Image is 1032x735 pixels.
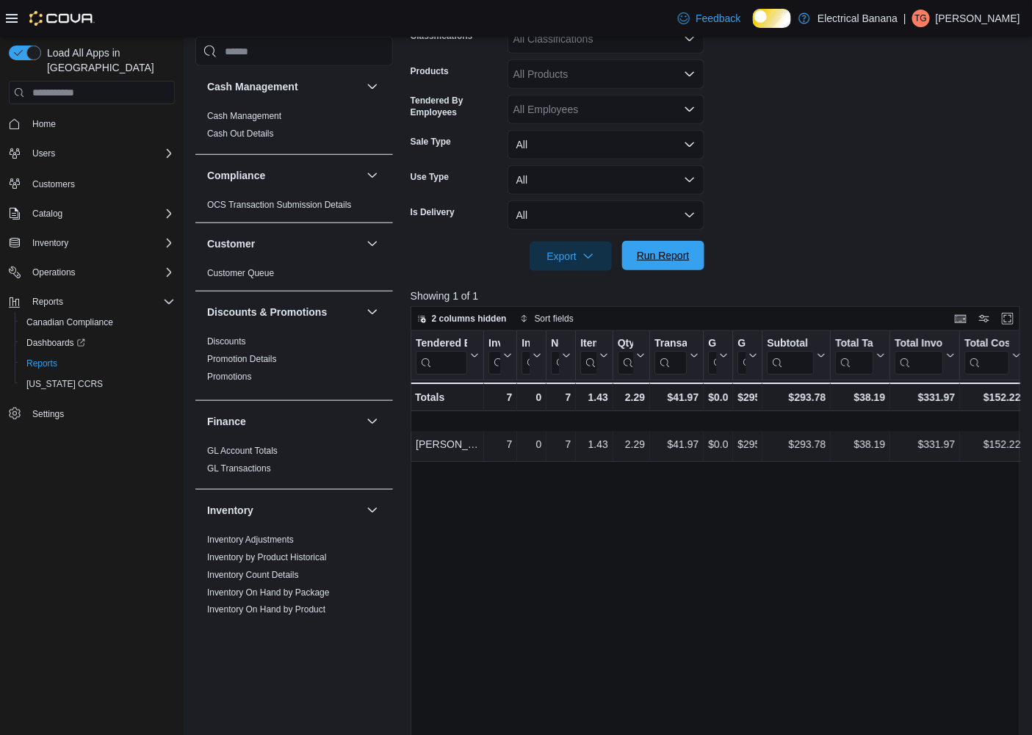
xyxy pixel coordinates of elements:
a: Reports [21,355,63,372]
button: Sort fields [514,310,580,327]
span: Reports [32,296,63,308]
button: Transaction Average [654,337,699,374]
button: Cash Management [207,79,361,94]
button: Catalog [3,203,181,224]
a: Promotions [207,372,252,382]
button: Finance [364,413,381,430]
a: Cash Out Details [207,128,274,139]
span: Inventory [32,237,68,249]
a: Promotion Details [207,354,277,364]
button: All [508,130,704,159]
button: Inventory [26,234,74,252]
label: Products [411,65,449,77]
a: GL Account Totals [207,446,278,456]
div: Invoices Ref [522,337,530,351]
span: Inventory by Product Historical [207,551,327,563]
span: Inventory On Hand by Product [207,604,325,616]
button: Keyboard shortcuts [952,310,970,327]
span: Catalog [32,208,62,220]
div: Net Sold [551,337,559,374]
a: Customers [26,175,81,193]
div: 7 [551,436,571,454]
span: Inventory [26,234,175,252]
button: Open list of options [684,104,696,115]
div: Total Cost [964,337,1008,374]
div: $38.19 [835,436,885,454]
div: Discounts & Promotions [195,333,393,400]
div: $152.22 [964,388,1020,406]
span: Load All Apps in [GEOGRAPHIC_DATA] [41,46,175,75]
button: 2 columns hidden [411,310,513,327]
a: Feedback [672,4,746,33]
div: Ted Gzebb [912,10,930,27]
div: $0.00 [708,388,728,406]
div: Invoices Ref [522,337,530,374]
div: 7 [488,436,512,454]
button: Compliance [364,167,381,184]
button: Operations [26,264,82,281]
button: Export [530,242,612,271]
nav: Complex example [9,107,175,463]
span: Cash Management [207,110,281,122]
button: Display options [975,310,993,327]
span: Feedback [696,11,740,26]
img: Cova [29,11,95,26]
span: Customers [26,174,175,192]
button: Inventory [207,503,361,518]
span: Operations [26,264,175,281]
label: Tendered By Employees [411,95,502,118]
button: Invoices Sold [488,337,512,374]
span: Sort fields [535,313,574,325]
a: Dashboards [15,333,181,353]
button: Operations [3,262,181,283]
button: Net Sold [551,337,571,374]
button: Tendered Employee [416,337,479,374]
span: Settings [26,405,175,423]
button: Compliance [207,168,361,183]
span: Promotions [207,371,252,383]
button: Finance [207,414,361,429]
span: Home [32,118,56,130]
div: Total Invoiced [895,337,943,351]
a: Dashboards [21,334,91,352]
div: $41.97 [654,388,699,406]
p: [PERSON_NAME] [936,10,1020,27]
button: Inventory [3,233,181,253]
p: Electrical Banana [818,10,898,27]
a: Discounts [207,336,246,347]
div: Transaction Average [654,337,687,374]
div: Transaction Average [654,337,687,351]
div: $0.00 [708,436,728,454]
a: Cash Management [207,111,281,121]
div: 7 [551,388,571,406]
p: | [903,10,906,27]
button: Items Per Transaction [580,337,608,374]
span: Dashboards [21,334,175,352]
a: Inventory Count Details [207,570,299,580]
div: Compliance [195,196,393,222]
a: Inventory On Hand by Package [207,587,330,598]
span: Export [538,242,603,271]
span: Settings [32,408,64,420]
div: 1.43 [580,436,608,454]
div: Total Invoiced [895,337,943,374]
button: All [508,200,704,230]
span: Home [26,115,175,133]
button: Gross Sales [737,337,757,374]
div: Gross Sales [737,337,746,374]
button: Users [3,143,181,164]
div: Qty Per Transaction [618,337,633,351]
div: Subtotal [767,337,814,351]
p: Showing 1 of 1 [411,289,1027,303]
div: Finance [195,442,393,489]
div: $295.88 [737,388,757,406]
span: GL Account Totals [207,445,278,457]
span: Cash Out Details [207,128,274,140]
span: Inventory Adjustments [207,534,294,546]
button: Discounts & Promotions [207,305,361,319]
span: GL Transactions [207,463,271,474]
h3: Finance [207,414,246,429]
button: Catalog [26,205,68,222]
div: $331.97 [895,388,955,406]
button: Discounts & Promotions [364,303,381,321]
